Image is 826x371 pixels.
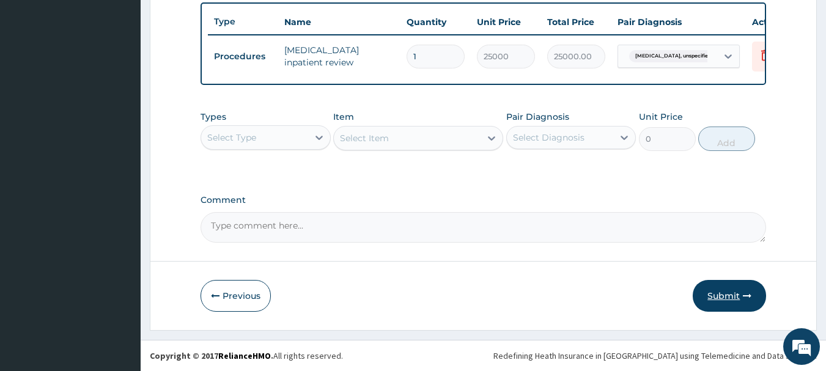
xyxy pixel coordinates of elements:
[201,195,767,205] label: Comment
[333,111,354,123] label: Item
[629,50,718,62] span: [MEDICAL_DATA], unspecified
[541,10,611,34] th: Total Price
[64,68,205,84] div: Chat with us now
[513,131,584,144] div: Select Diagnosis
[150,350,273,361] strong: Copyright © 2017 .
[471,10,541,34] th: Unit Price
[208,45,278,68] td: Procedures
[23,61,50,92] img: d_794563401_company_1708531726252_794563401
[141,340,826,371] footer: All rights reserved.
[201,112,226,122] label: Types
[278,10,400,34] th: Name
[201,280,271,312] button: Previous
[506,111,569,123] label: Pair Diagnosis
[278,38,400,75] td: [MEDICAL_DATA] inpatient review
[493,350,817,362] div: Redefining Heath Insurance in [GEOGRAPHIC_DATA] using Telemedicine and Data Science!
[693,280,766,312] button: Submit
[201,6,230,35] div: Minimize live chat window
[6,244,233,287] textarea: Type your message and hit 'Enter'
[698,127,755,151] button: Add
[746,10,807,34] th: Actions
[218,350,271,361] a: RelianceHMO
[208,10,278,33] th: Type
[639,111,683,123] label: Unit Price
[400,10,471,34] th: Quantity
[611,10,746,34] th: Pair Diagnosis
[71,109,169,232] span: We're online!
[207,131,256,144] div: Select Type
